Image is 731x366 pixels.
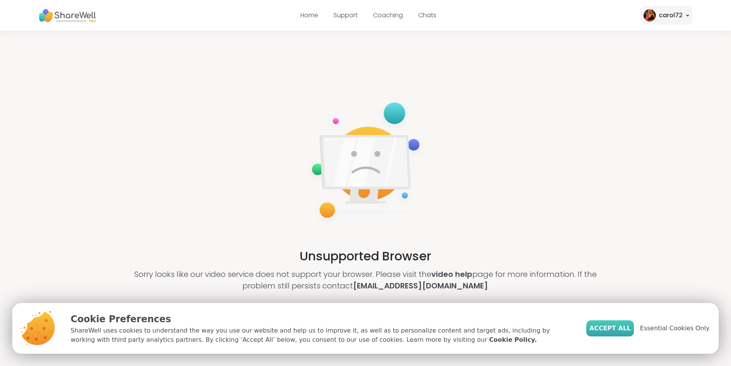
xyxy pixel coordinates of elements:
[586,320,634,336] button: Accept All
[644,9,656,22] img: carol72
[38,5,96,26] img: ShareWell Nav Logo
[640,324,710,333] span: Essential Cookies Only
[431,269,472,280] a: video help
[300,11,318,20] a: Home
[333,11,358,20] a: Support
[659,11,683,20] div: carol72
[373,11,403,20] a: Coaching
[353,280,488,291] a: [EMAIL_ADDRESS][DOMAIN_NAME]
[122,268,609,291] p: Sorry looks like our video service does not support your browser. Please visit the page for more ...
[589,324,631,333] span: Accept All
[418,11,436,20] a: Chats
[306,98,426,225] img: not-supported
[71,312,574,326] p: Cookie Preferences
[300,247,431,265] h2: Unsupported Browser
[71,326,574,344] p: ShareWell uses cookies to understand the way you use our website and help us to improve it, as we...
[489,335,537,344] a: Cookie Policy.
